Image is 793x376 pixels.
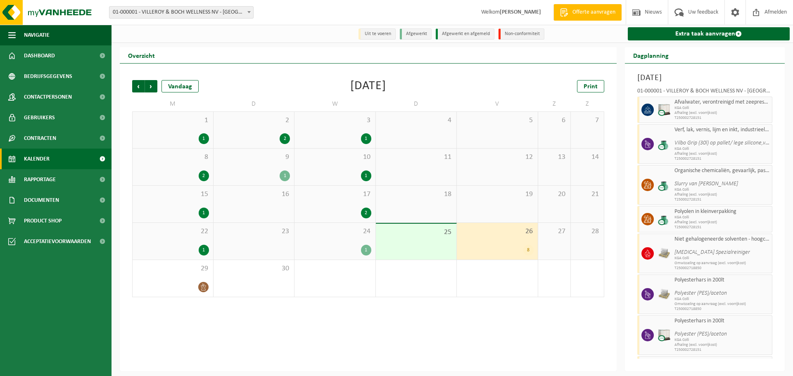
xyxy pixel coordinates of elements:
[674,220,770,225] span: Afhaling (excl. voorrijkost)
[137,190,209,199] span: 15
[584,83,598,90] span: Print
[674,348,770,352] span: T250002728151
[380,228,453,237] span: 25
[299,153,371,162] span: 10
[575,153,599,162] span: 14
[658,329,670,341] img: PB-IC-CU
[137,264,209,273] span: 29
[542,227,567,236] span: 27
[674,343,770,348] span: Afhaling (excl. voorrijkost)
[674,256,770,261] span: KGA Colli
[625,47,677,63] h2: Dagplanning
[199,170,209,181] div: 2
[24,231,91,252] span: Acceptatievoorwaarden
[380,116,453,125] span: 4
[132,97,214,111] td: M
[575,227,599,236] span: 28
[542,153,567,162] span: 13
[109,7,253,18] span: 01-000001 - VILLEROY & BOCH WELLNESS NV - ROESELARE
[674,225,770,230] span: T250002728151
[674,208,770,215] span: Polyolen in kleinverpakking
[674,261,770,266] span: Omwisseling op aanvraag (excl. voorrijkost)
[24,210,62,231] span: Product Shop
[658,179,670,191] img: PB-OT-0200-CU
[674,151,770,156] span: Afhaling (excl. voorrijkost)
[137,116,209,125] span: 1
[575,116,599,125] span: 7
[674,156,770,161] span: T250002728151
[674,106,770,111] span: KGA Colli
[294,97,376,111] td: W
[109,6,254,19] span: 01-000001 - VILLEROY & BOCH WELLNESS NV - ROESELARE
[674,249,750,255] i: [MEDICAL_DATA] Spezialreiniger
[674,302,770,307] span: Omwisseling op aanvraag (excl. voorrijkost)
[199,208,209,218] div: 1
[380,190,453,199] span: 18
[461,190,534,199] span: 19
[674,290,727,296] i: Polyester (PES)/aceton
[299,116,371,125] span: 3
[361,170,371,181] div: 1
[658,247,670,260] img: LP-PA-00000-WDN-11
[436,28,494,40] li: Afgewerkt en afgemeld
[218,153,290,162] span: 9
[218,227,290,236] span: 23
[658,138,670,150] img: PB-OT-0200-CU
[161,80,199,92] div: Vandaag
[658,104,670,116] img: PB-IC-CU
[24,149,50,169] span: Kalender
[359,28,396,40] li: Uit te voeren
[674,197,770,202] span: T250002728151
[24,66,72,87] span: Bedrijfsgegevens
[137,227,209,236] span: 22
[674,297,770,302] span: KGA Colli
[674,307,770,312] span: T250002718850
[674,147,770,151] span: KGA Colli
[24,107,55,128] span: Gebruikers
[575,190,599,199] span: 21
[24,25,50,45] span: Navigatie
[380,153,453,162] span: 11
[570,8,617,17] span: Offerte aanvragen
[280,133,290,144] div: 2
[658,213,670,225] img: PB-OT-0200-CU
[674,181,738,187] i: Slurry van [PERSON_NAME]
[218,190,290,199] span: 16
[376,97,457,111] td: D
[199,133,209,144] div: 1
[120,47,163,63] h2: Overzicht
[400,28,432,40] li: Afgewerkt
[674,236,770,243] span: Niet gehalogeneerde solventen - hoogcalorisch in kleinverpakking
[361,208,371,218] div: 2
[361,245,371,255] div: 1
[674,127,770,133] span: Verf, lak, vernis, lijm en inkt, industrieel in kleinverpakking
[461,227,534,236] span: 26
[132,80,145,92] span: Vorige
[145,80,157,92] span: Volgende
[628,27,790,40] a: Extra taak aanvragen
[538,97,571,111] td: Z
[674,192,770,197] span: Afhaling (excl. voorrijkost)
[674,187,770,192] span: KGA Colli
[674,215,770,220] span: KGA Colli
[500,9,541,15] strong: [PERSON_NAME]
[674,168,770,174] span: Organische chemicaliën, gevaarlijk, pasteus
[571,97,604,111] td: Z
[577,80,604,92] a: Print
[280,170,290,181] div: 1
[674,99,770,106] span: Afvalwater, verontreinigd met zeepresten
[542,116,567,125] span: 6
[674,266,770,271] span: T250002718850
[350,80,386,92] div: [DATE]
[637,72,773,84] h3: [DATE]
[24,190,59,210] span: Documenten
[457,97,538,111] td: V
[637,88,773,97] div: 01-000001 - VILLEROY & BOCH WELLNESS NV - [GEOGRAPHIC_DATA]
[137,153,209,162] span: 8
[674,277,770,284] span: Polyesterhars in 200lt
[499,28,544,40] li: Non-conformiteit
[24,128,56,149] span: Contracten
[361,133,371,144] div: 1
[553,4,622,21] a: Offerte aanvragen
[199,245,209,255] div: 1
